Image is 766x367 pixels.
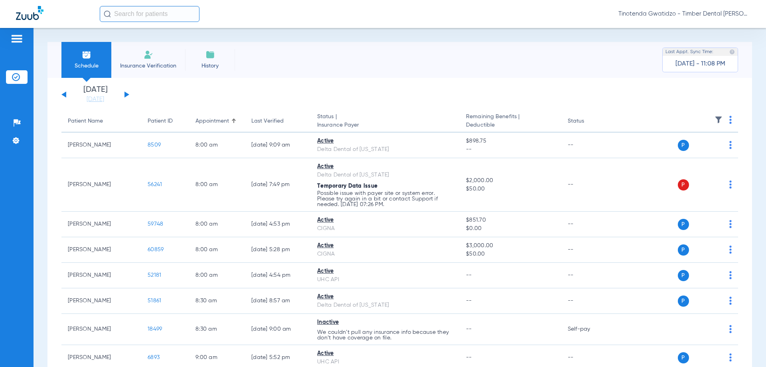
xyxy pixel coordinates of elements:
[117,62,179,70] span: Insurance Verification
[189,133,245,158] td: 8:00 AM
[148,117,173,125] div: Patient ID
[205,50,215,60] img: History
[726,329,766,367] div: Chat Widget
[466,298,472,304] span: --
[317,301,453,309] div: Delta Dental of [US_STATE]
[71,86,119,103] li: [DATE]
[317,145,453,154] div: Delta Dental of [US_STATE]
[148,142,161,148] span: 8509
[16,6,43,20] img: Zuub Logo
[665,48,713,56] span: Last Appt. Sync Time:
[317,190,453,207] p: Possible issue with payer site or system error. Please try again in a bit or contact Support if n...
[678,179,689,190] span: P
[251,117,304,125] div: Last Verified
[104,10,111,18] img: Search Icon
[466,177,555,185] span: $2,000.00
[466,216,555,224] span: $851.70
[148,355,160,360] span: 6893
[466,121,555,129] span: Deductible
[245,263,311,288] td: [DATE] 4:54 PM
[10,34,23,44] img: hamburger-icon
[61,263,141,288] td: [PERSON_NAME]
[466,326,472,332] span: --
[678,140,689,151] span: P
[189,314,245,345] td: 8:30 AM
[61,212,141,237] td: [PERSON_NAME]
[317,250,453,258] div: CIGNA
[561,110,615,133] th: Status
[466,250,555,258] span: $50.00
[82,50,91,60] img: Schedule
[317,329,453,341] p: We couldn’t pull any insurance info because they don’t have coverage on file.
[148,117,183,125] div: Patient ID
[678,244,689,256] span: P
[317,267,453,276] div: Active
[251,117,284,125] div: Last Verified
[729,246,732,254] img: group-dot-blue.svg
[148,182,162,187] span: 56241
[311,110,460,133] th: Status |
[678,219,689,230] span: P
[317,121,453,129] span: Insurance Payer
[61,314,141,345] td: [PERSON_NAME]
[729,49,735,55] img: last sync help info
[561,158,615,212] td: --
[148,221,163,227] span: 59748
[245,288,311,314] td: [DATE] 8:57 AM
[317,276,453,284] div: UHC API
[317,242,453,250] div: Active
[189,237,245,263] td: 8:00 AM
[317,171,453,179] div: Delta Dental of [US_STATE]
[148,272,161,278] span: 52181
[245,212,311,237] td: [DATE] 4:53 PM
[561,133,615,158] td: --
[715,116,723,124] img: filter.svg
[61,158,141,212] td: [PERSON_NAME]
[61,133,141,158] td: [PERSON_NAME]
[317,216,453,224] div: Active
[561,288,615,314] td: --
[191,62,229,70] span: History
[466,355,472,360] span: --
[317,183,377,189] span: Temporary Data Issue
[245,133,311,158] td: [DATE] 9:09 AM
[317,293,453,301] div: Active
[317,358,453,366] div: UHC API
[466,137,555,145] span: $898.75
[148,326,162,332] span: 18499
[189,212,245,237] td: 8:00 AM
[189,158,245,212] td: 8:00 AM
[466,272,472,278] span: --
[189,263,245,288] td: 8:00 AM
[729,271,732,279] img: group-dot-blue.svg
[189,288,245,314] td: 8:30 AM
[68,117,135,125] div: Patient Name
[245,314,311,345] td: [DATE] 9:00 AM
[466,242,555,250] span: $3,000.00
[618,10,750,18] span: Tinotenda Gwatidzo - Timber Dental [PERSON_NAME]
[195,117,229,125] div: Appointment
[67,62,105,70] span: Schedule
[561,212,615,237] td: --
[678,352,689,363] span: P
[675,60,725,68] span: [DATE] - 11:08 PM
[561,314,615,345] td: Self-pay
[61,288,141,314] td: [PERSON_NAME]
[71,95,119,103] a: [DATE]
[148,298,161,304] span: 51861
[195,117,239,125] div: Appointment
[466,185,555,193] span: $50.00
[466,145,555,154] span: --
[317,318,453,327] div: Inactive
[317,224,453,233] div: CIGNA
[460,110,561,133] th: Remaining Benefits |
[729,116,732,124] img: group-dot-blue.svg
[317,137,453,145] div: Active
[729,181,732,188] img: group-dot-blue.svg
[678,270,689,281] span: P
[317,163,453,171] div: Active
[68,117,103,125] div: Patient Name
[678,296,689,307] span: P
[245,158,311,212] td: [DATE] 7:49 PM
[148,247,164,252] span: 60859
